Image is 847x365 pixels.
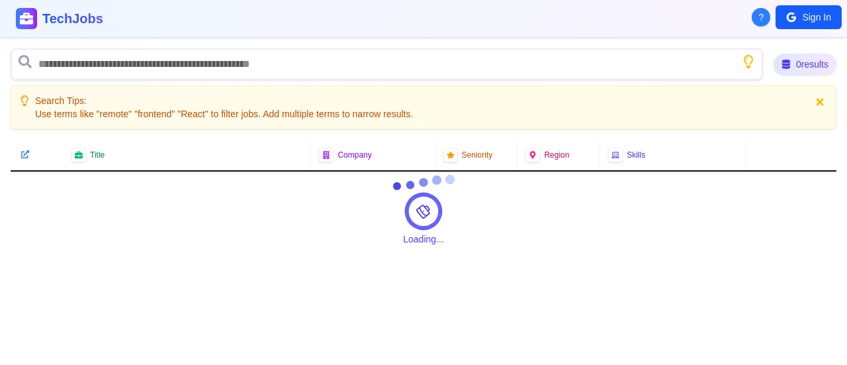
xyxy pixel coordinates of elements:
p: Search Tips: [35,94,413,107]
span: ? [759,11,764,24]
button: About Techjobs [752,8,770,26]
p: Use terms like "remote" "frontend" "React" to filter jobs. Add multiple terms to narrow results. [35,107,413,121]
span: Title [90,150,105,160]
button: Show search tips [742,55,755,68]
div: 0 results [774,54,836,75]
div: Loading... [403,233,444,246]
span: Seniority [462,150,493,160]
span: Region [544,150,569,160]
span: Skills [627,150,645,160]
h1: TechJobs [42,9,257,28]
button: Sign In [776,5,842,29]
span: Company [337,150,371,160]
